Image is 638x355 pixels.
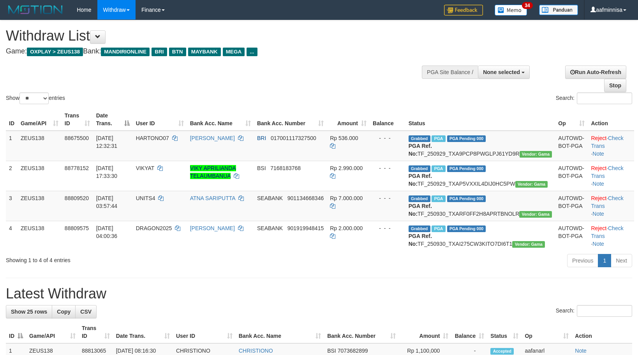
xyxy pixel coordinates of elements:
td: 2 [6,161,18,191]
span: Copy 901134668346 to clipboard [287,195,324,201]
div: - - - [373,134,402,142]
span: Vendor URL: https://trx31.1velocity.biz [520,151,552,158]
a: Note [592,211,604,217]
div: PGA Site Balance / [422,66,478,79]
th: Balance [370,108,405,131]
span: BRI [152,48,167,56]
span: BRI [257,135,266,141]
th: Game/API: activate to sort column ascending [18,108,62,131]
span: PGA Pending [447,165,486,172]
th: Op: activate to sort column ascending [522,321,572,343]
b: PGA Ref. No: [409,173,432,187]
span: PGA Pending [447,195,486,202]
span: MEGA [223,48,245,56]
div: Showing 1 to 4 of 4 entries [6,253,260,264]
span: Marked by aafchomsokheang [432,165,445,172]
span: [DATE] 03:57:44 [96,195,118,209]
a: Reject [591,195,606,201]
td: TF_250929_TXAP5VXXIL4DIJ0HC5PW [405,161,555,191]
a: Check Trans [591,165,623,179]
b: PGA Ref. No: [409,203,432,217]
th: Game/API: activate to sort column ascending [26,321,79,343]
span: BTN [169,48,186,56]
a: Note [592,151,604,157]
a: Note [575,348,587,354]
h1: Withdraw List [6,28,418,44]
a: Reject [591,225,606,231]
a: Check Trans [591,135,623,149]
th: Action [572,321,632,343]
span: ... [247,48,257,56]
a: Reject [591,165,606,171]
span: PGA Pending [447,225,486,232]
span: DRAGON2025 [136,225,172,231]
th: Date Trans.: activate to sort column ascending [113,321,173,343]
span: 34 [522,2,532,9]
a: Reject [591,135,606,141]
a: Next [611,254,632,267]
select: Showentries [19,92,49,104]
span: Vendor URL: https://trx31.1velocity.biz [512,241,545,248]
td: · · [588,161,634,191]
img: MOTION_logo.png [6,4,65,16]
th: Trans ID: activate to sort column ascending [79,321,113,343]
img: Button%20Memo.svg [495,5,527,16]
span: Rp 2.990.000 [330,165,363,171]
b: PGA Ref. No: [409,143,432,157]
th: Op: activate to sort column ascending [555,108,588,131]
span: [DATE] 04:00:36 [96,225,118,239]
a: [PERSON_NAME] [190,135,235,141]
span: Marked by aafkaynarin [432,225,445,232]
span: Copy 7168183768 to clipboard [270,165,301,171]
span: Grabbed [409,135,430,142]
span: Grabbed [409,225,430,232]
th: Balance: activate to sort column ascending [451,321,487,343]
th: Trans ID: activate to sort column ascending [62,108,93,131]
a: Stop [604,79,626,92]
input: Search: [577,305,632,317]
td: ZEUS138 [18,191,62,221]
td: ZEUS138 [18,161,62,191]
th: Status [405,108,555,131]
th: Bank Acc. Name: activate to sort column ascending [187,108,254,131]
a: Note [592,241,604,247]
label: Search: [556,92,632,104]
td: AUTOWD-BOT-PGA [555,191,588,221]
th: ID [6,108,18,131]
span: 88809575 [65,225,89,231]
span: VIKYAT [136,165,154,171]
a: 1 [598,254,611,267]
a: CHRISTIONO [239,348,273,354]
span: Show 25 rows [11,309,47,315]
span: 88675500 [65,135,89,141]
span: [DATE] 12:32:31 [96,135,118,149]
span: Marked by aafkaynarin [432,195,445,202]
b: PGA Ref. No: [409,233,432,247]
a: Previous [567,254,598,267]
a: ATNA SARIPUTTA [190,195,235,201]
span: Rp 536.000 [330,135,358,141]
th: Bank Acc. Number: activate to sort column ascending [254,108,327,131]
label: Show entries [6,92,65,104]
input: Search: [577,92,632,104]
td: · · [588,221,634,251]
a: Copy [52,305,76,318]
th: ID: activate to sort column descending [6,321,26,343]
a: Show 25 rows [6,305,52,318]
td: ZEUS138 [18,131,62,161]
span: Grabbed [409,195,430,202]
span: Copy 7073682899 to clipboard [338,348,368,354]
th: User ID: activate to sort column ascending [173,321,236,343]
span: BSI [257,165,266,171]
a: Check Trans [591,225,623,239]
span: MANDIRIONLINE [101,48,150,56]
td: · · [588,131,634,161]
a: Note [592,181,604,187]
img: panduan.png [539,5,578,15]
span: Copy 901919948415 to clipboard [287,225,324,231]
td: · · [588,191,634,221]
span: [DATE] 17:33:30 [96,165,118,179]
th: Amount: activate to sort column ascending [399,321,451,343]
span: CSV [80,309,92,315]
th: Bank Acc. Name: activate to sort column ascending [236,321,324,343]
